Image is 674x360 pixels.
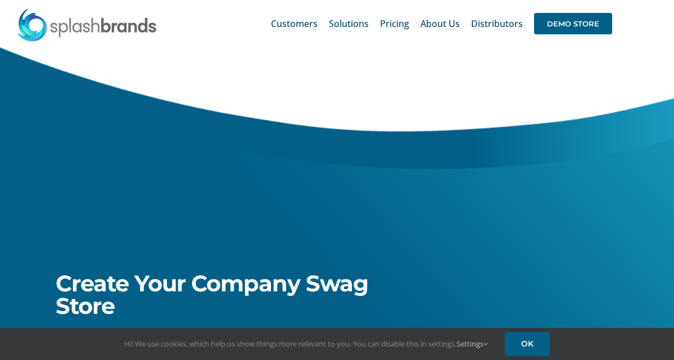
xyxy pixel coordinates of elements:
span: Solutions [329,19,369,28]
span: Distributors [471,19,523,28]
a: Pricing [380,6,409,42]
a: DEMO STORE [534,6,612,42]
span: DEMO STORE [534,13,612,34]
a: Settings [456,339,488,349]
nav: Main Menu [271,6,612,42]
a: OK [505,332,550,356]
a: Customers [271,6,318,42]
span: Customers [271,19,318,28]
span: Hi! We use cookies, which help us show things more relevant to you. You can disable this in setti... [124,339,488,349]
img: SplashBrands.com Logo [17,8,157,42]
span: Create Your Company Swag Store [56,269,368,319]
span: Pricing [380,19,409,28]
span: About Us [420,19,460,28]
span: All we need is your logo. [56,326,206,343]
a: Distributors [471,6,523,42]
